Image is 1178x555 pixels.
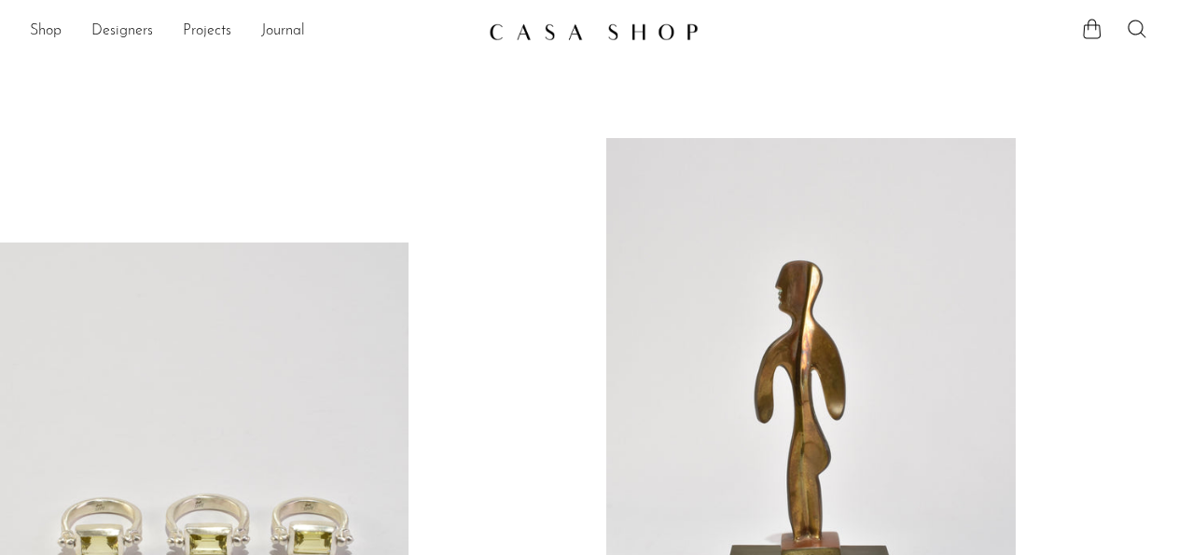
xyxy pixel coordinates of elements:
a: Journal [261,20,305,44]
ul: NEW HEADER MENU [30,16,474,48]
a: Projects [183,20,231,44]
a: Designers [91,20,153,44]
nav: Desktop navigation [30,16,474,48]
a: Shop [30,20,62,44]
